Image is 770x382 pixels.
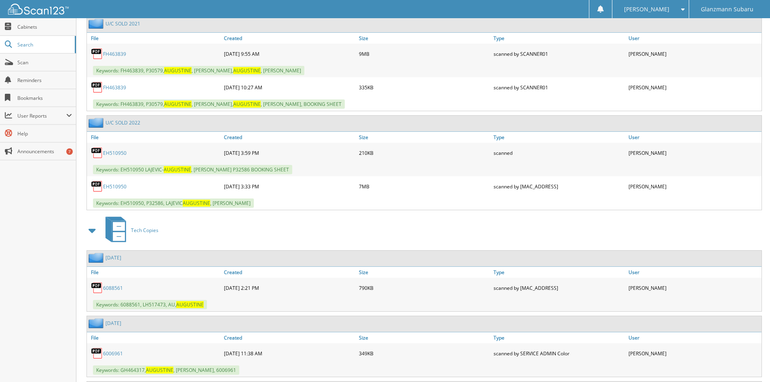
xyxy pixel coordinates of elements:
a: Created [222,132,357,143]
span: AUGUSTINE [164,166,191,173]
a: Tech Copies [101,214,158,246]
span: Bookmarks [17,95,72,101]
span: AUGUSTINE [164,67,192,74]
a: Created [222,267,357,278]
a: U/C SOLD 2022 [105,119,140,126]
span: Keywords: GH464317, , [PERSON_NAME], 6006961 [93,365,239,375]
span: [PERSON_NAME] [624,7,669,12]
div: [PERSON_NAME] [627,46,762,62]
a: FH463839 [103,51,126,57]
img: PDF.png [91,180,103,192]
div: scanned by SERVICE ADMIN Color [492,345,627,361]
a: Size [357,267,492,278]
a: User [627,332,762,343]
span: Scan [17,59,72,66]
div: 210KB [357,145,492,161]
a: Size [357,132,492,143]
span: AUGUSTINE [233,101,261,108]
span: Keywords: 6088561, LH517473, AU, [93,300,207,309]
a: Type [492,332,627,343]
span: Tech Copies [131,227,158,234]
div: [PERSON_NAME] [627,178,762,194]
img: PDF.png [91,48,103,60]
a: Type [492,267,627,278]
img: PDF.png [91,81,103,93]
span: Help [17,130,72,137]
div: scanned [492,145,627,161]
span: AUGUSTINE [233,67,261,74]
img: folder2.png [89,19,105,29]
span: Search [17,41,71,48]
a: File [87,332,222,343]
div: scanned by [MAC_ADDRESS] [492,178,627,194]
a: EH510950 [103,150,127,156]
a: File [87,132,222,143]
img: folder2.png [89,253,105,263]
a: Created [222,33,357,44]
span: Announcements [17,148,72,155]
a: Created [222,332,357,343]
a: Size [357,33,492,44]
img: scan123-logo-white.svg [8,4,69,15]
div: 7 [66,148,73,155]
a: [DATE] [105,254,121,261]
a: User [627,33,762,44]
a: [DATE] [105,320,121,327]
a: File [87,267,222,278]
div: [PERSON_NAME] [627,280,762,296]
div: [DATE] 3:33 PM [222,178,357,194]
a: File [87,33,222,44]
div: 349KB [357,345,492,361]
a: User [627,132,762,143]
div: 790KB [357,280,492,296]
span: Keywords: FH463839, P30579, , [PERSON_NAME], , [PERSON_NAME], BOOKING SHEET [93,99,345,109]
span: Keywords: FH463839, P30579, , [PERSON_NAME], , [PERSON_NAME] [93,66,304,75]
div: [PERSON_NAME] [627,145,762,161]
span: AUGUSTINE [146,367,173,374]
div: scanned by SCANNER01 [492,79,627,95]
div: [PERSON_NAME] [627,79,762,95]
div: [PERSON_NAME] [627,345,762,361]
div: 7MB [357,178,492,194]
div: [DATE] 10:27 AM [222,79,357,95]
div: [DATE] 9:55 AM [222,46,357,62]
a: EH510950 [103,183,127,190]
div: [DATE] 3:59 PM [222,145,357,161]
span: AUGUSTINE [176,301,204,308]
img: PDF.png [91,282,103,294]
span: Keywords: EH510950 LAJEVIC- , [PERSON_NAME] P32586 BOOKING SHEET [93,165,292,174]
a: 6088561 [103,285,123,291]
a: Type [492,132,627,143]
a: Size [357,332,492,343]
div: scanned by [MAC_ADDRESS] [492,280,627,296]
div: [DATE] 2:21 PM [222,280,357,296]
div: scanned by SCANNER01 [492,46,627,62]
a: 6006961 [103,350,123,357]
a: Type [492,33,627,44]
img: PDF.png [91,347,103,359]
span: Keywords: EH510950, P32586, LAJEVIC , [PERSON_NAME] [93,198,254,208]
a: U/C SOLD 2021 [105,20,140,27]
a: User [627,267,762,278]
div: 335KB [357,79,492,95]
span: Cabinets [17,23,72,30]
span: Reminders [17,77,72,84]
span: User Reports [17,112,66,119]
div: 9MB [357,46,492,62]
span: AUGUSTINE [183,200,210,207]
a: FH463839 [103,84,126,91]
img: folder2.png [89,318,105,328]
img: folder2.png [89,118,105,128]
img: PDF.png [91,147,103,159]
span: AUGUSTINE [164,101,192,108]
span: Glanzmann Subaru [701,7,753,12]
div: [DATE] 11:38 AM [222,345,357,361]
